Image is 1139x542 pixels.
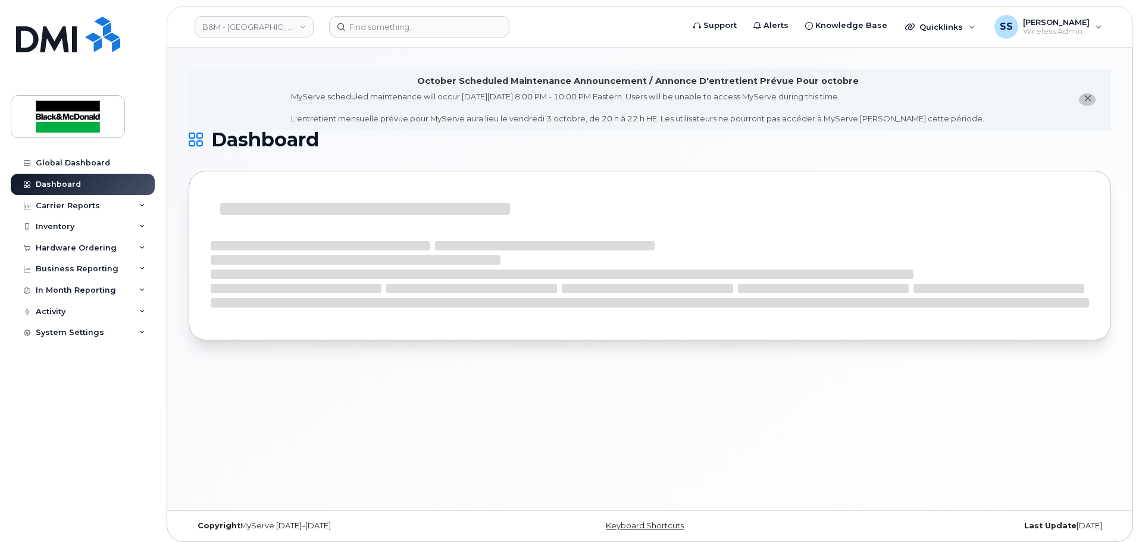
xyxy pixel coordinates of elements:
strong: Copyright [198,521,240,530]
div: October Scheduled Maintenance Announcement / Annonce D'entretient Prévue Pour octobre [417,75,859,87]
button: close notification [1079,93,1096,106]
span: Dashboard [211,131,319,149]
strong: Last Update [1024,521,1077,530]
div: [DATE] [803,521,1111,531]
div: MyServe scheduled maintenance will occur [DATE][DATE] 8:00 PM - 10:00 PM Eastern. Users will be u... [291,91,984,124]
div: MyServe [DATE]–[DATE] [189,521,496,531]
a: Keyboard Shortcuts [606,521,684,530]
